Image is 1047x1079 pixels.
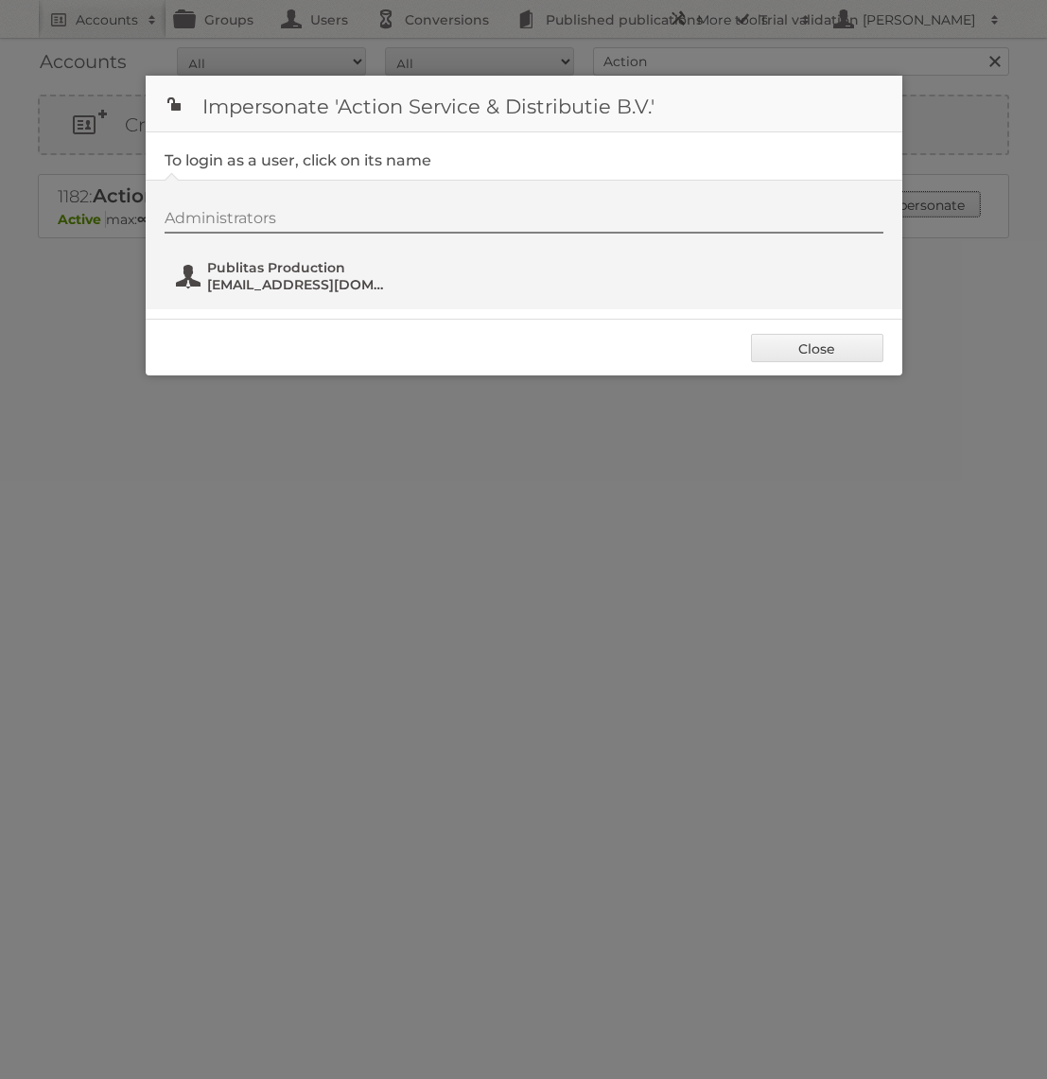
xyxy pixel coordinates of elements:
legend: To login as a user, click on its name [165,151,431,169]
button: Publitas Production [EMAIL_ADDRESS][DOMAIN_NAME] [174,257,396,295]
h1: Impersonate 'Action Service & Distributie B.V.' [146,76,902,132]
a: Close [751,334,883,362]
span: [EMAIL_ADDRESS][DOMAIN_NAME] [207,276,391,293]
div: Administrators [165,209,883,234]
span: Publitas Production [207,259,391,276]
